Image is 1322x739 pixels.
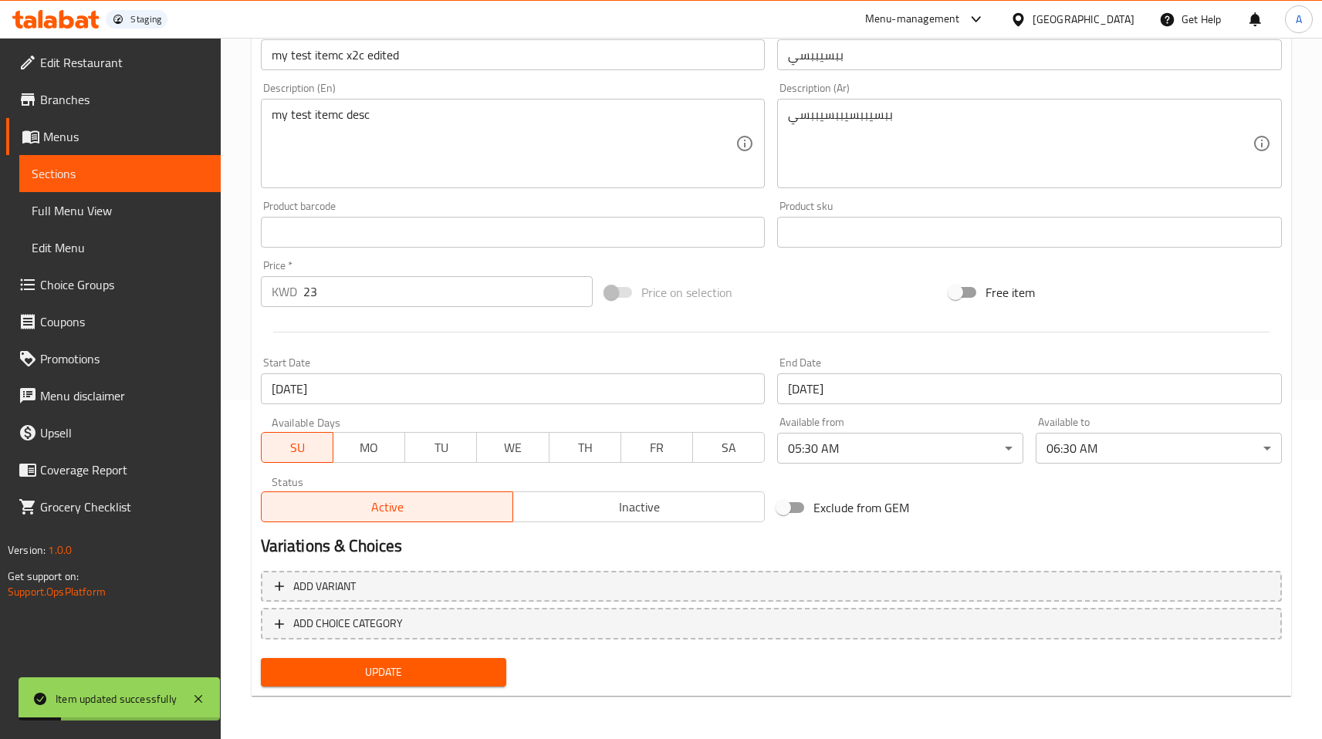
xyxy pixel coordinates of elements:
h2: Variations & Choices [261,535,1282,558]
a: Coupons [6,303,221,340]
p: KWD [272,282,297,301]
span: Active [268,496,507,518]
button: Add variant [261,571,1282,602]
span: Menus [43,127,208,146]
div: 05:30 AM [777,433,1023,464]
input: Enter name En [261,39,766,70]
a: Menu disclaimer [6,377,221,414]
button: TH [549,432,621,463]
button: SA [692,432,765,463]
span: 1.0.0 [48,540,72,560]
span: Add variant [293,577,356,596]
button: Update [261,658,507,687]
a: Promotions [6,340,221,377]
button: SU [261,432,333,463]
a: Menus [6,118,221,155]
span: SU [268,437,327,459]
span: Get support on: [8,566,79,586]
span: Edit Menu [32,238,208,257]
span: MO [340,437,399,459]
div: [GEOGRAPHIC_DATA] [1033,11,1134,28]
span: Sections [32,164,208,183]
span: Full Menu View [32,201,208,220]
textarea: ببسيببسيببسيببسي [788,107,1253,181]
textarea: my test itemc desc [272,107,736,181]
span: FR [627,437,687,459]
span: SA [699,437,759,459]
span: TU [411,437,471,459]
span: Free item [986,283,1035,302]
button: MO [333,432,405,463]
span: WE [483,437,543,459]
span: ADD CHOICE CATEGORY [293,614,403,633]
a: Branches [6,81,221,118]
a: Full Menu View [19,192,221,229]
button: ADD CHOICE CATEGORY [261,608,1282,639]
div: Item updated successfully [56,690,177,707]
span: Update [273,663,495,682]
a: Edit Menu [19,229,221,266]
button: Inactive [512,491,765,522]
div: 06:30 AM [1036,433,1282,464]
button: Active [261,491,513,522]
a: Support.OpsPlatform [8,582,106,602]
a: Edit Restaurant [6,44,221,81]
span: Promotions [40,349,208,368]
button: WE [476,432,549,463]
span: A [1296,11,1302,28]
button: TU [404,432,477,463]
input: Enter name Ar [777,39,1282,70]
a: Sections [19,155,221,192]
span: TH [556,437,615,459]
span: Price on selection [641,283,732,302]
span: Edit Restaurant [40,53,208,72]
div: Staging [130,13,161,25]
input: Please enter price [303,276,593,307]
input: Please enter product barcode [261,217,766,248]
span: Coupons [40,312,208,331]
span: Grocery Checklist [40,498,208,516]
span: Upsell [40,423,208,442]
span: Coverage Report [40,461,208,479]
span: Menu disclaimer [40,386,208,405]
span: Inactive [519,496,759,518]
span: Version: [8,540,46,560]
a: Upsell [6,414,221,451]
a: Coverage Report [6,451,221,488]
span: Choice Groups [40,275,208,294]
span: Exclude from GEM [813,498,909,517]
input: Please enter product sku [777,217,1282,248]
button: FR [620,432,693,463]
div: Menu-management [865,10,960,29]
a: Choice Groups [6,266,221,303]
a: Grocery Checklist [6,488,221,525]
span: Branches [40,90,208,109]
